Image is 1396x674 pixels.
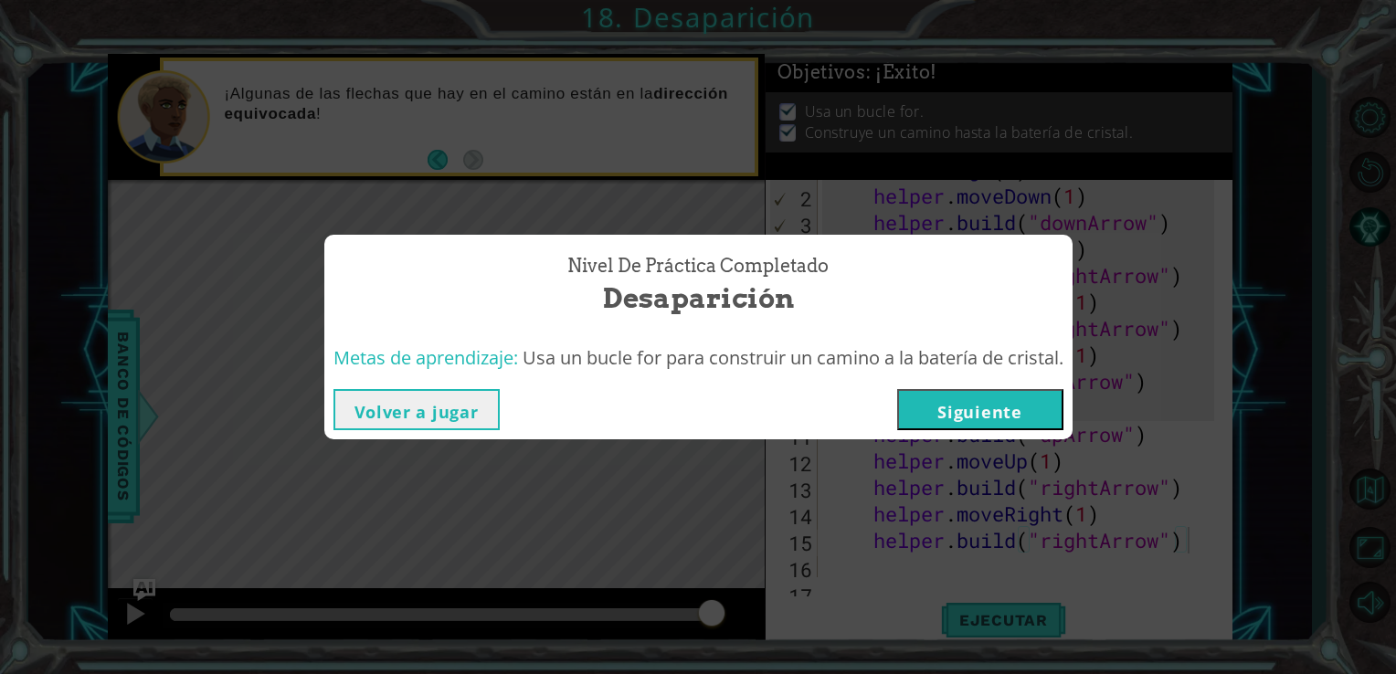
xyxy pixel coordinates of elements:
span: Nivel de práctica Completado [567,253,829,279]
span: Desaparición [603,279,794,318]
button: Siguiente [897,389,1063,430]
span: Metas de aprendizaje: [333,345,518,370]
span: Usa un bucle for para construir un camino a la batería de cristal. [523,345,1063,370]
button: Volver a jugar [333,389,500,430]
